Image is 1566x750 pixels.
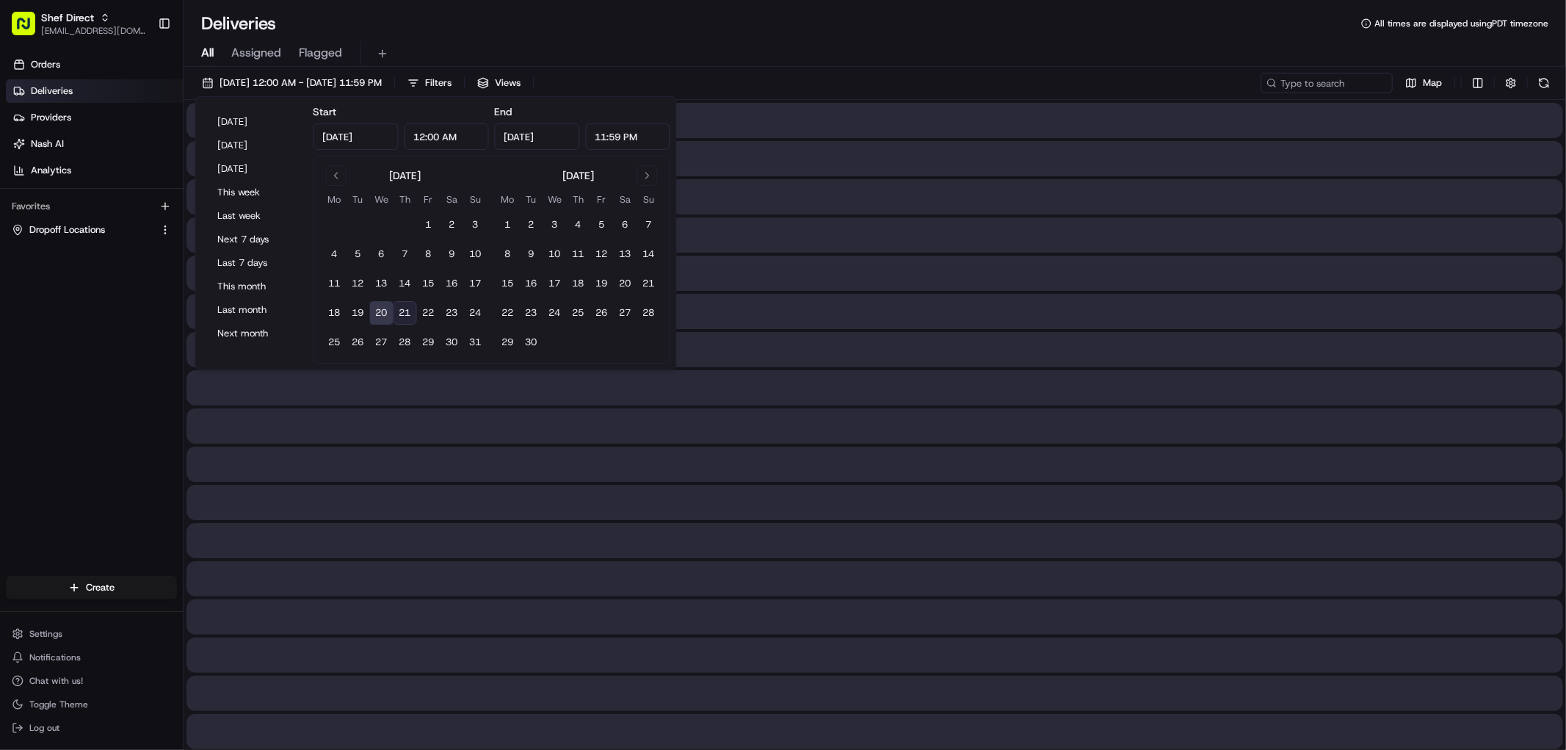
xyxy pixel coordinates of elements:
[211,323,299,344] button: Next month
[29,223,105,237] span: Dropoff Locations
[637,301,661,325] button: 28
[590,242,614,266] button: 12
[614,213,637,237] button: 6
[211,159,299,179] button: [DATE]
[495,123,580,150] input: Date
[31,140,57,167] img: 8571987876998_91fb9ceb93ad5c398215_72.jpg
[118,283,242,309] a: 💻API Documentation
[417,301,441,325] button: 22
[464,331,487,354] button: 31
[394,331,417,354] button: 28
[323,331,347,354] button: 25
[417,272,441,295] button: 15
[495,76,521,90] span: Views
[347,331,370,354] button: 26
[637,165,658,186] button: Go to next month
[6,218,177,242] button: Dropoff Locations
[543,213,567,237] button: 3
[228,188,267,206] button: See all
[1374,18,1548,29] span: All times are displayed using PDT timezone
[106,228,111,239] span: •
[347,192,370,207] th: Tuesday
[6,106,183,129] a: Providers
[614,242,637,266] button: 13
[590,301,614,325] button: 26
[370,301,394,325] button: 20
[441,272,464,295] button: 16
[496,331,520,354] button: 29
[520,272,543,295] button: 16
[1534,73,1554,93] button: Refresh
[394,242,417,266] button: 7
[29,699,88,710] span: Toggle Theme
[389,168,421,183] div: [DATE]
[46,228,103,239] span: Shef Support
[567,242,590,266] button: 11
[567,213,590,237] button: 4
[637,192,661,207] th: Sunday
[211,206,299,226] button: Last week
[495,105,512,118] label: End
[211,300,299,320] button: Last month
[201,12,276,35] h1: Deliveries
[231,44,281,62] span: Assigned
[29,628,62,640] span: Settings
[637,242,661,266] button: 14
[590,272,614,295] button: 19
[31,58,60,71] span: Orders
[496,242,520,266] button: 8
[543,242,567,266] button: 10
[394,192,417,207] th: Thursday
[562,168,594,183] div: [DATE]
[29,652,81,663] span: Notifications
[471,73,527,93] button: Views
[313,123,399,150] input: Date
[425,76,452,90] span: Filters
[496,213,520,237] button: 1
[41,10,94,25] button: Shef Direct
[41,25,146,37] span: [EMAIL_ADDRESS][DOMAIN_NAME]
[590,192,614,207] th: Friday
[543,272,567,295] button: 17
[370,331,394,354] button: 27
[464,272,487,295] button: 17
[326,165,347,186] button: Go to previous month
[6,195,177,218] div: Favorites
[6,159,183,182] a: Analytics
[1261,73,1393,93] input: Type to search
[15,59,267,82] p: Welcome 👋
[441,242,464,266] button: 9
[38,95,242,110] input: Clear
[86,581,115,594] span: Create
[124,290,136,302] div: 💻
[31,137,64,151] span: Nash AI
[543,301,567,325] button: 24
[496,301,520,325] button: 22
[441,301,464,325] button: 23
[15,15,44,44] img: Nash
[496,272,520,295] button: 15
[417,213,441,237] button: 1
[6,132,183,156] a: Nash AI
[614,192,637,207] th: Saturday
[6,624,177,644] button: Settings
[31,111,71,124] span: Providers
[211,253,299,273] button: Last 7 days
[370,242,394,266] button: 6
[66,155,202,167] div: We're available if you need us!
[29,722,59,734] span: Log out
[347,272,370,295] button: 12
[6,53,183,76] a: Orders
[404,123,489,150] input: Time
[12,223,153,237] a: Dropoff Locations
[220,76,382,90] span: [DATE] 12:00 AM - [DATE] 11:59 PM
[114,228,144,239] span: [DATE]
[6,576,177,599] button: Create
[590,213,614,237] button: 5
[520,242,543,266] button: 9
[6,671,177,691] button: Chat with us!
[520,192,543,207] th: Tuesday
[15,290,26,302] div: 📗
[29,675,83,687] span: Chat with us!
[211,182,299,203] button: This week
